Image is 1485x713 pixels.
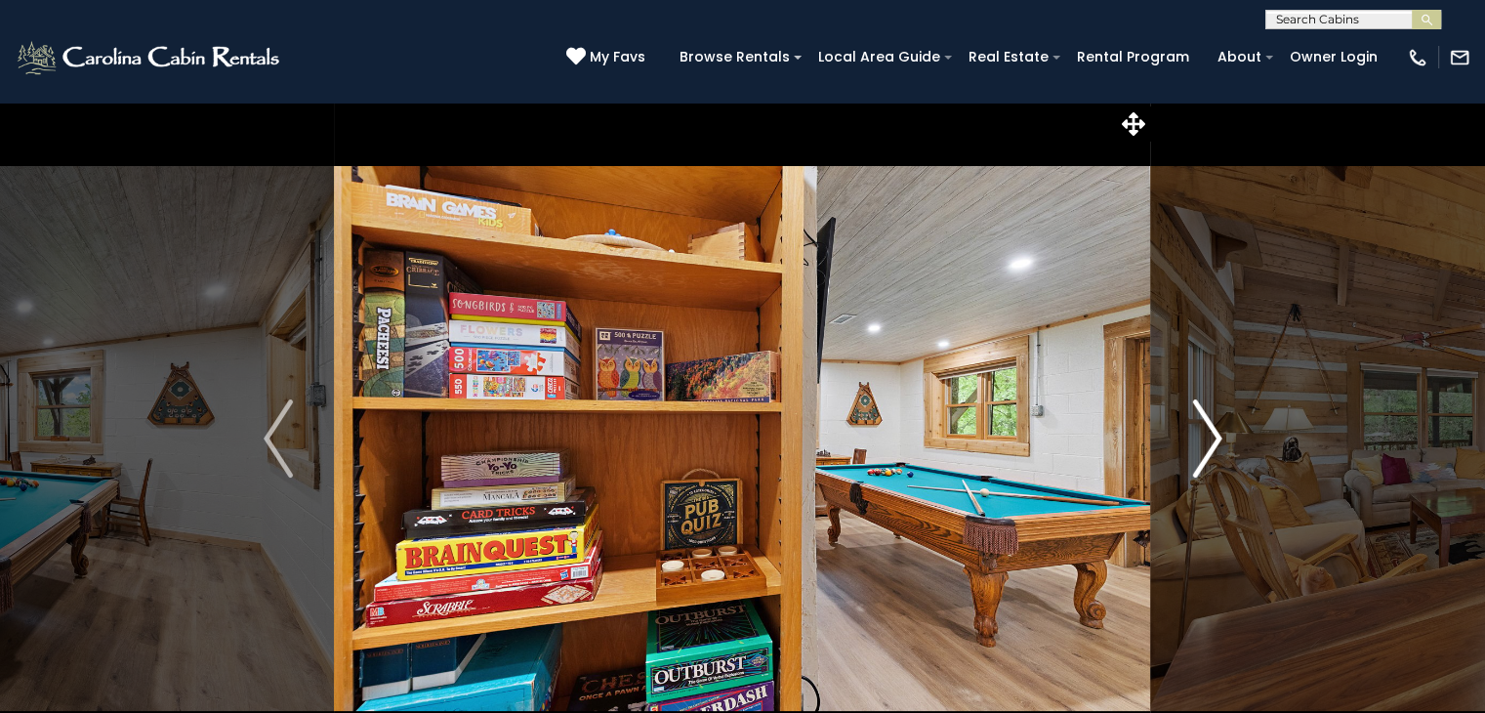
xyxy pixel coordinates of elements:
[590,47,645,67] span: My Favs
[1280,42,1387,72] a: Owner Login
[670,42,800,72] a: Browse Rentals
[1208,42,1271,72] a: About
[1407,47,1428,68] img: phone-regular-white.png
[566,47,650,68] a: My Favs
[1067,42,1199,72] a: Rental Program
[808,42,950,72] a: Local Area Guide
[15,38,285,77] img: White-1-2.png
[264,399,293,478] img: arrow
[959,42,1058,72] a: Real Estate
[1449,47,1470,68] img: mail-regular-white.png
[1192,399,1221,478] img: arrow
